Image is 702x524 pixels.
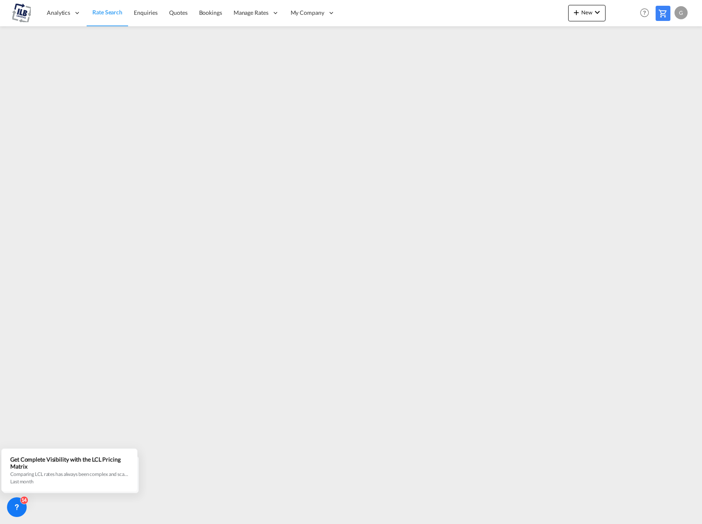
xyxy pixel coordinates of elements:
span: Bookings [199,9,222,16]
div: Help [638,6,656,21]
span: Enquiries [134,9,158,16]
div: G [674,6,688,19]
button: icon-plus 400-fgNewicon-chevron-down [568,5,606,21]
span: Quotes [169,9,187,16]
span: Analytics [47,9,70,17]
span: Manage Rates [234,9,268,17]
span: Rate Search [92,9,122,16]
md-icon: icon-plus 400-fg [571,7,581,17]
span: Help [638,6,652,20]
img: 625ebc90a5f611efb2de8361e036ac32.png [12,4,31,22]
md-icon: icon-chevron-down [592,7,602,17]
span: New [571,9,602,16]
span: My Company [291,9,324,17]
